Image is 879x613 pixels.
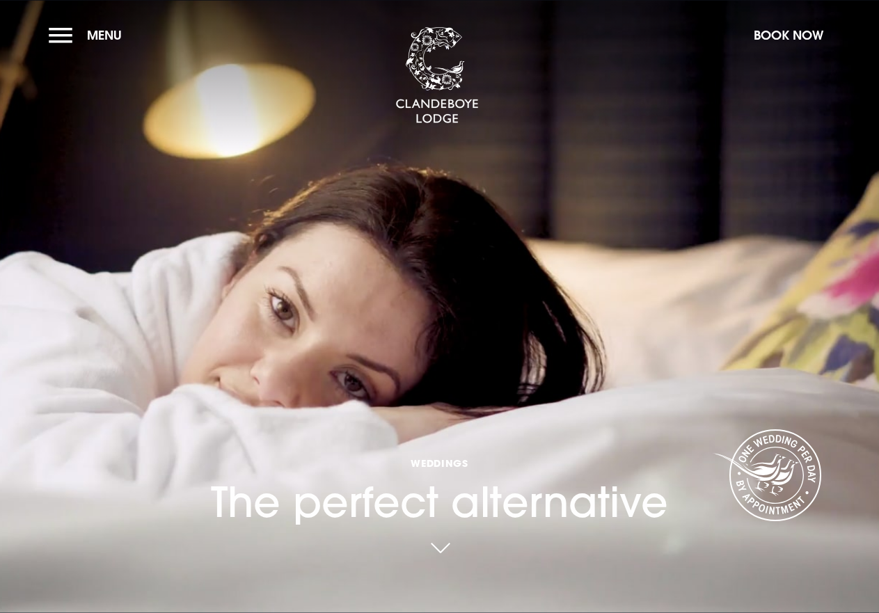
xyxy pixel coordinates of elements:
span: Menu [87,27,122,43]
button: Menu [49,20,129,50]
button: Book Now [747,20,830,50]
img: Clandeboye Lodge [395,27,479,125]
h1: The perfect alternative [211,381,668,527]
span: Weddings [211,456,668,470]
